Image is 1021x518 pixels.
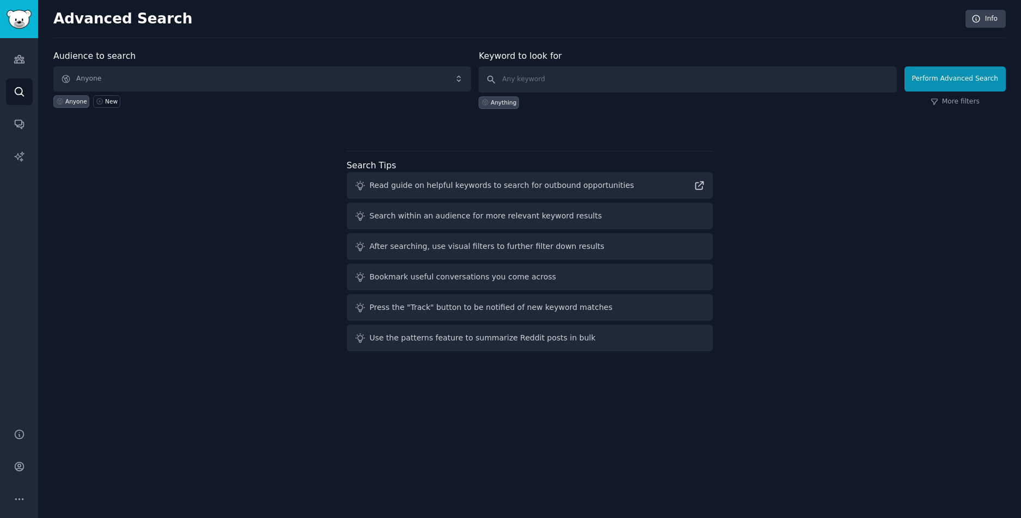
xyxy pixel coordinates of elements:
a: More filters [931,97,980,107]
div: Search within an audience for more relevant keyword results [370,210,602,222]
div: After searching, use visual filters to further filter down results [370,241,604,252]
a: New [93,95,120,108]
input: Any keyword [479,66,896,93]
div: Bookmark useful conversations you come across [370,271,557,283]
div: Read guide on helpful keywords to search for outbound opportunities [370,180,634,191]
label: Keyword to look for [479,51,562,61]
button: Perform Advanced Search [904,66,1006,92]
img: GummySearch logo [7,10,32,29]
button: Anyone [53,66,471,92]
div: Anyone [65,97,87,105]
div: Use the patterns feature to summarize Reddit posts in bulk [370,332,596,344]
label: Search Tips [347,160,396,170]
label: Audience to search [53,51,136,61]
div: Anything [491,99,516,106]
div: Press the "Track" button to be notified of new keyword matches [370,302,613,313]
a: Info [965,10,1006,28]
h2: Advanced Search [53,10,959,28]
div: New [105,97,118,105]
